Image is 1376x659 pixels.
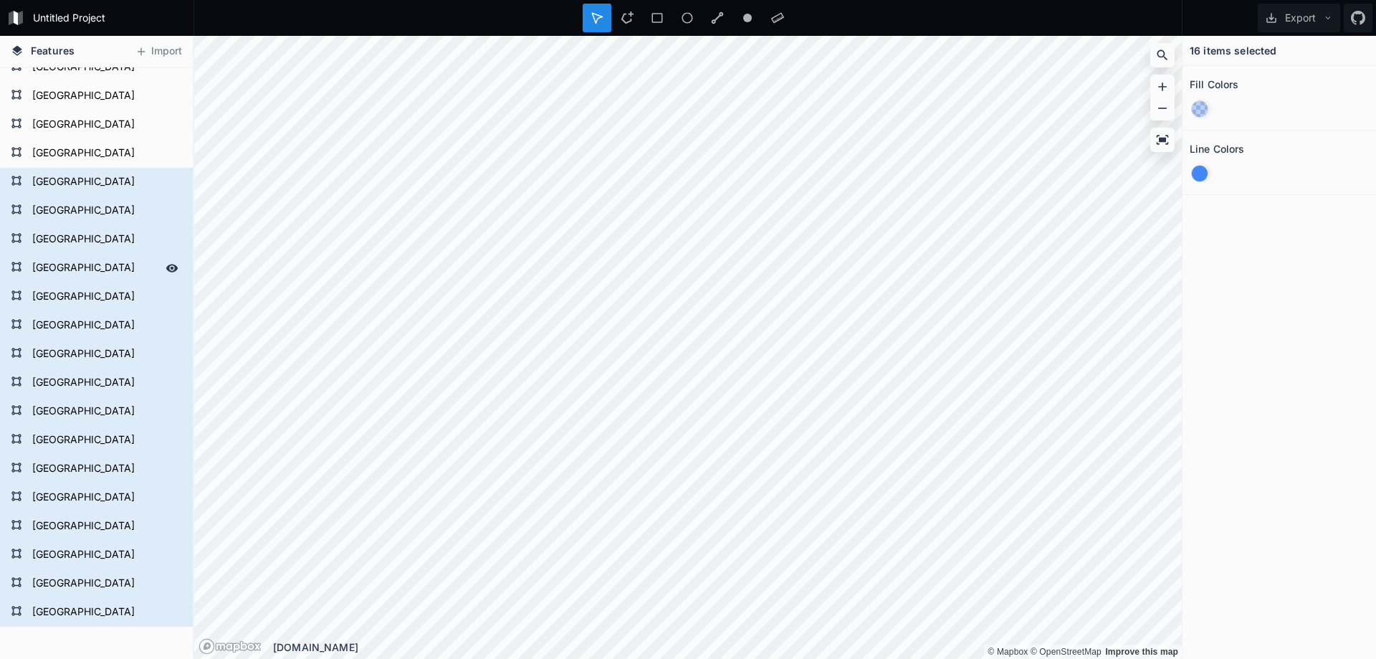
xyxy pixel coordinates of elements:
h4: 16 items selected [1190,43,1276,58]
a: Mapbox [988,647,1028,657]
button: Import [128,40,189,63]
button: Export [1258,4,1340,32]
h2: Line Colors [1190,138,1245,160]
a: Mapbox logo [199,638,262,655]
h2: Fill Colors [1190,73,1239,95]
a: OpenStreetMap [1031,647,1102,657]
span: Features [31,43,75,58]
a: Map feedback [1105,647,1178,657]
div: [DOMAIN_NAME] [273,640,1182,655]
